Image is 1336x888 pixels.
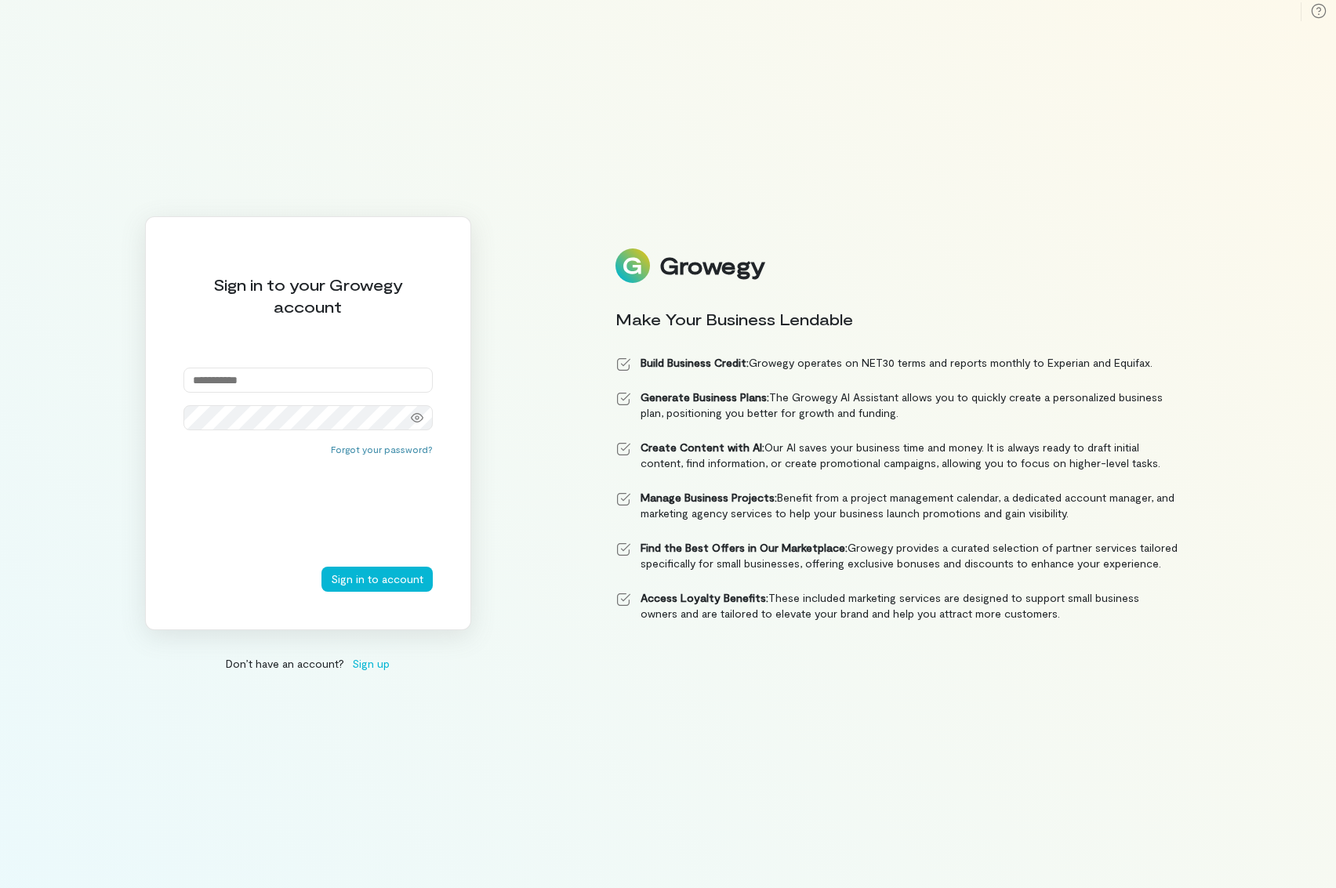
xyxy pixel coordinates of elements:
strong: Manage Business Projects: [641,491,777,504]
button: Sign in to account [321,567,433,592]
strong: Build Business Credit: [641,356,749,369]
div: Sign in to your Growegy account [183,274,433,317]
button: Forgot your password? [331,443,433,455]
li: The Growegy AI Assistant allows you to quickly create a personalized business plan, positioning y... [615,390,1178,421]
li: These included marketing services are designed to support small business owners and are tailored ... [615,590,1178,622]
strong: Create Content with AI: [641,440,764,454]
li: Our AI saves your business time and money. It is always ready to draft initial content, find info... [615,440,1178,471]
strong: Access Loyalty Benefits: [641,591,768,604]
li: Growegy provides a curated selection of partner services tailored specifically for small business... [615,540,1178,571]
span: Sign up [352,655,390,672]
div: Make Your Business Lendable [615,308,1178,330]
div: Growegy [659,252,764,279]
div: Don’t have an account? [145,655,471,672]
li: Growegy operates on NET30 terms and reports monthly to Experian and Equifax. [615,355,1178,371]
strong: Generate Business Plans: [641,390,769,404]
li: Benefit from a project management calendar, a dedicated account manager, and marketing agency ser... [615,490,1178,521]
img: Logo [615,248,650,283]
strong: Find the Best Offers in Our Marketplace: [641,541,848,554]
